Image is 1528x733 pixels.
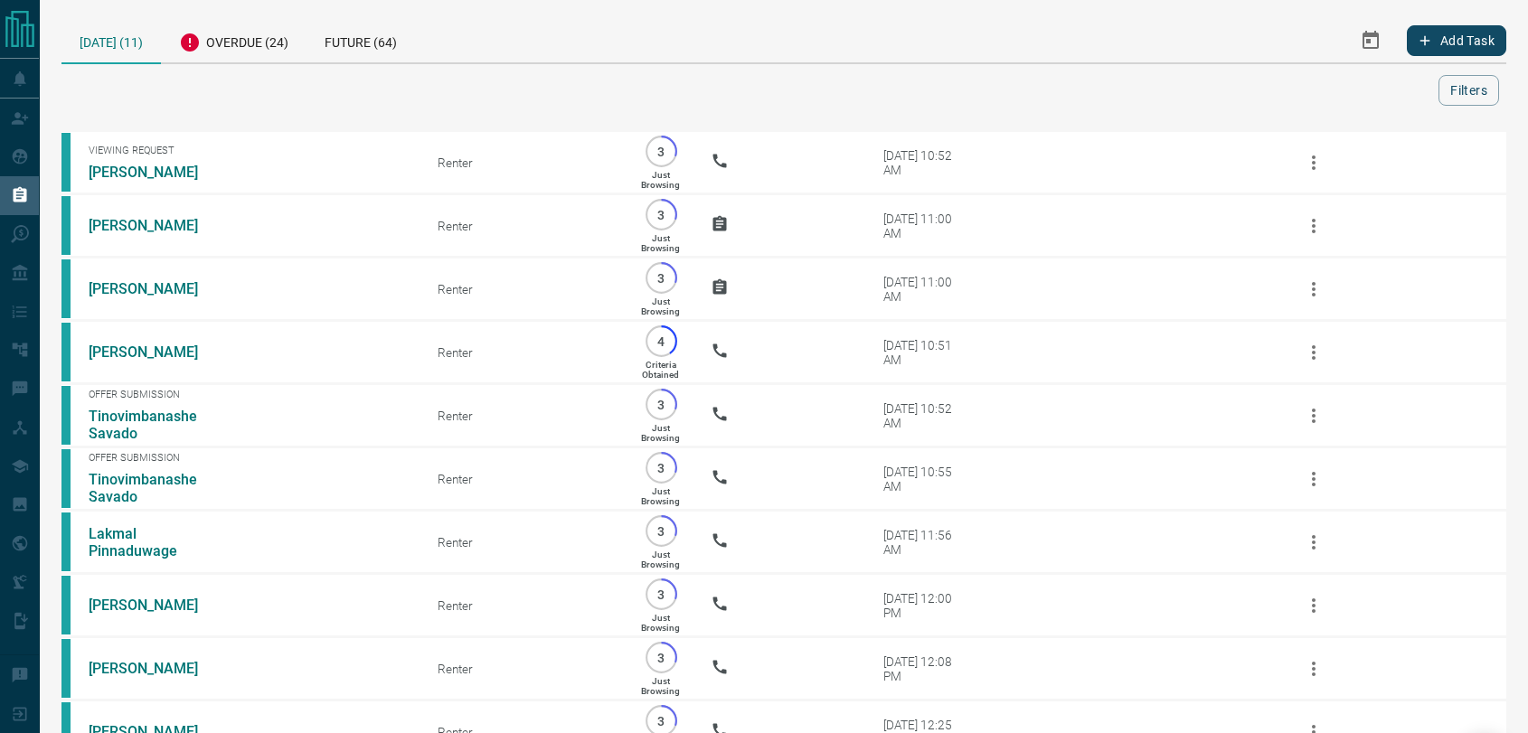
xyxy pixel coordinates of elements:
a: Tinovimbanashe Savado [89,408,224,442]
p: Just Browsing [641,423,680,443]
p: 3 [655,651,668,664]
button: Add Task [1407,25,1506,56]
div: condos.ca [61,576,71,634]
a: Tinovimbanashe Savado [89,471,224,505]
div: condos.ca [61,196,71,255]
p: 3 [655,271,668,285]
div: Renter [438,155,611,170]
a: [PERSON_NAME] [89,660,224,677]
a: [PERSON_NAME] [89,343,224,361]
button: Filters [1438,75,1499,106]
div: [DATE] 12:00 PM [883,591,960,620]
div: condos.ca [61,259,71,318]
a: Lakmal Pinnaduwage [89,525,224,559]
p: Just Browsing [641,550,680,569]
p: Just Browsing [641,170,680,190]
span: Offer Submission [89,452,410,464]
div: [DATE] 10:52 AM [883,148,960,177]
a: [PERSON_NAME] [89,597,224,614]
p: Criteria Obtained [642,360,679,380]
div: [DATE] 10:52 AM [883,401,960,430]
div: condos.ca [61,449,71,508]
p: Just Browsing [641,676,680,696]
div: [DATE] 11:56 AM [883,528,960,557]
div: condos.ca [61,512,71,571]
div: Renter [438,535,611,550]
p: 3 [655,208,668,221]
span: Viewing Request [89,145,410,156]
div: Renter [438,345,611,360]
div: condos.ca [61,323,71,381]
div: Renter [438,409,611,423]
div: [DATE] 11:00 AM [883,211,960,240]
div: Renter [438,598,611,613]
button: Select Date Range [1349,19,1392,62]
div: Renter [438,472,611,486]
p: Just Browsing [641,233,680,253]
div: Renter [438,282,611,296]
a: [PERSON_NAME] [89,164,224,181]
a: [PERSON_NAME] [89,217,224,234]
div: condos.ca [61,386,71,445]
p: Just Browsing [641,613,680,633]
div: [DATE] 12:08 PM [883,654,960,683]
p: 4 [655,334,668,348]
div: [DATE] 11:00 AM [883,275,960,304]
div: [DATE] (11) [61,18,161,64]
p: 3 [655,398,668,411]
p: 3 [655,524,668,538]
span: Offer Submission [89,389,410,400]
div: [DATE] 10:51 AM [883,338,960,367]
p: 3 [655,587,668,601]
div: Renter [438,219,611,233]
div: condos.ca [61,639,71,698]
p: 3 [655,461,668,475]
div: condos.ca [61,133,71,192]
div: Overdue (24) [161,18,307,62]
p: Just Browsing [641,296,680,316]
div: Future (64) [307,18,415,62]
p: 3 [655,714,668,728]
p: 3 [655,145,668,158]
div: Renter [438,662,611,676]
p: Just Browsing [641,486,680,506]
div: [DATE] 10:55 AM [883,465,960,493]
a: [PERSON_NAME] [89,280,224,297]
